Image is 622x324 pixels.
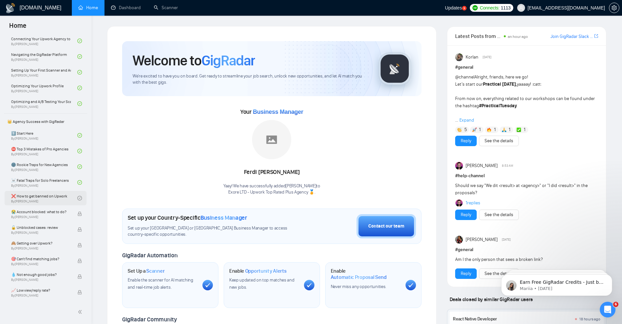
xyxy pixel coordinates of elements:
[472,5,478,10] img: upwork-logo.png
[462,6,467,10] a: 5
[445,5,462,10] span: Updates
[609,3,619,13] button: setting
[11,128,77,143] a: 1️⃣ Start HereBy[PERSON_NAME]
[77,274,82,279] span: lock
[77,39,82,43] span: check-circle
[133,73,368,86] span: We're excited to have you on board. Get ready to streamline your job search, unlock new opportuni...
[524,127,525,133] span: 1
[461,137,471,145] a: Reply
[455,246,598,253] h1: # general
[11,209,71,215] span: 😭 Account blocked: what to do?
[223,167,320,178] div: Ferdi [PERSON_NAME]
[77,133,82,138] span: check-circle
[77,149,82,153] span: check-circle
[466,54,478,61] span: Korlan
[483,54,491,60] span: [DATE]
[77,164,82,169] span: check-circle
[466,162,498,169] span: [PERSON_NAME]
[455,74,595,123] span: Alright, friends, here we go! Let’s start our yaaaay! :catt: From now on, everything related to o...
[357,214,416,238] button: Contact our team
[5,3,16,13] img: logo
[122,252,177,259] span: GigRadar Automation
[240,108,303,115] span: Your
[11,271,71,278] span: 💧 Not enough good jobs?
[77,227,82,232] span: lock
[77,101,82,106] span: check-circle
[594,33,598,39] a: export
[11,160,77,174] a: 🌚 Rookie Traps for New AgenciesBy[PERSON_NAME]
[331,268,400,281] h1: Enable
[613,302,618,307] span: 6
[200,214,247,221] span: Business Manager
[11,256,71,262] span: 🎯 Can't find matching jobs?
[11,49,77,64] a: Navigating the GigRadar PlatformBy[PERSON_NAME]
[128,225,301,238] span: Set up your [GEOGRAPHIC_DATA] or [GEOGRAPHIC_DATA] Business Manager to access country-specific op...
[455,64,598,71] h1: # general
[128,214,247,221] h1: Set up your Country-Specific
[464,7,465,10] text: 5
[579,316,600,322] div: 18 hours ago
[77,243,82,247] span: lock
[494,127,496,133] span: 1
[479,210,519,220] button: See the details
[472,128,477,132] img: 🚀
[479,103,517,109] strong: #PracticalTuesday
[455,210,477,220] button: Reply
[77,180,82,185] span: check-circle
[11,287,71,294] span: 📈 Low view/reply rate?
[11,96,77,111] a: Optimizing and A/B Testing Your Scanner for Better ResultsBy[PERSON_NAME]
[466,236,498,243] span: [PERSON_NAME]
[77,70,82,75] span: check-circle
[455,136,477,146] button: Reply
[517,128,521,132] img: ✅
[455,162,463,170] img: Rodrigo Nask
[485,137,513,145] a: See the details
[78,5,98,10] a: homeHome
[455,183,588,196] span: Should we say "We dit <result> at <agency>" or "I did <result>" in the proposals?
[11,224,71,231] span: 🔓 Unblocked cases: review
[480,4,499,11] span: Connects:
[11,191,77,205] a: ❌ How to get banned on UpworkBy[PERSON_NAME]
[459,117,474,123] span: Expand
[550,33,593,40] a: Join GigRadar Slack Community
[487,128,491,132] img: 🔥
[11,294,71,298] span: By [PERSON_NAME]
[479,268,519,279] button: See the details
[111,5,141,10] a: dashboardDashboard
[368,223,404,230] div: Contact our team
[146,268,165,274] span: Scanner
[502,163,513,169] span: 8:53 AM
[502,237,511,243] span: [DATE]
[78,309,84,315] span: double-left
[11,262,71,266] span: By [PERSON_NAME]
[11,231,71,235] span: By [PERSON_NAME]
[11,240,71,247] span: 🙈 Getting over Upwork?
[331,284,386,289] span: Never miss any opportunities.
[519,6,523,10] span: user
[11,34,77,48] a: Connecting Your Upwork Agency to GigRadarBy[PERSON_NAME]
[491,261,622,306] iframe: Intercom notifications message
[77,290,82,295] span: lock
[455,172,598,179] h1: # help-channel
[229,277,295,290] span: Keep updated on top matches and new jobs.
[77,196,82,200] span: check-circle
[455,257,543,262] span: Am I the only person that sees a broken link?
[455,268,477,279] button: Reply
[508,34,528,39] span: an hour ago
[461,211,471,218] a: Reply
[11,81,77,95] a: Optimizing Your Upwork ProfileBy[PERSON_NAME]
[455,53,463,61] img: Korlan
[461,270,471,277] a: Reply
[201,52,255,69] span: GigRadar
[253,109,303,115] span: Business Manager
[11,215,71,219] span: By [PERSON_NAME]
[483,81,517,87] strong: Practical [DATE],
[509,127,510,133] span: 1
[479,136,519,146] button: See the details
[223,183,320,196] div: Yaay! We have successfully added [PERSON_NAME] to
[11,144,77,158] a: ⛔ Top 3 Mistakes of Pro AgenciesBy[PERSON_NAME]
